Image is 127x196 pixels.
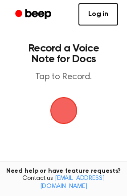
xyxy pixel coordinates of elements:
span: Contact us [5,175,122,191]
p: Tap to Record. [16,72,111,83]
button: Beep Logo [50,97,77,124]
a: Log in [78,3,118,26]
a: Beep [9,6,59,23]
a: [EMAIL_ADDRESS][DOMAIN_NAME] [40,175,105,190]
h1: Record a Voice Note for Docs [16,43,111,64]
